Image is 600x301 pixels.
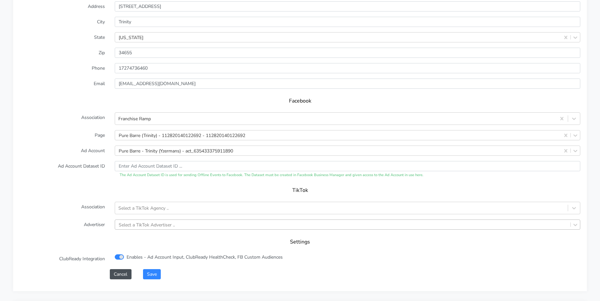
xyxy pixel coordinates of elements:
label: City [15,17,110,27]
input: Enter Zip .. [115,48,580,58]
button: Cancel [110,269,131,279]
input: Enter the City .. [115,17,580,27]
label: Address [15,1,110,12]
label: Association [15,202,110,214]
label: Ad Account [15,146,110,156]
label: Association [15,112,110,125]
h5: TikTok [26,187,574,194]
label: Zip [15,48,110,58]
label: Enables - Ad Account Input, ClubReady HealthCheck, FB Custom Audiences [127,254,283,261]
div: Franchise Ramp [118,115,151,122]
label: Phone [15,63,110,73]
input: Enter Email ... [115,79,580,89]
input: Enter phone ... [115,63,580,73]
div: [US_STATE] [119,34,143,41]
label: Advertiser [15,220,110,230]
button: Save [143,269,161,279]
div: Pure Barre (Trinity) - 112820140122692 - 112820140122692 [119,132,245,139]
label: Ad Account Dataset ID [15,161,110,178]
div: Pure Barre - Trinity (Yzermans) - act_635433375911890 [119,147,233,154]
label: Email [15,79,110,89]
input: Enter Ad Account Dataset ID ... [115,161,580,171]
div: Select a TikTok Agency .. [118,205,169,212]
input: Enter Address .. [115,1,580,12]
label: ClubReady Integration [15,254,110,264]
h5: Settings [26,239,574,245]
div: The Ad Account Dataset ID is used for sending Offline Events to Facebook. The Dataset must be cre... [115,173,580,178]
label: Page [15,130,110,140]
div: Select a TikTok Advertiser .. [119,221,175,228]
label: State [15,32,110,42]
h5: Facebook [26,98,574,104]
